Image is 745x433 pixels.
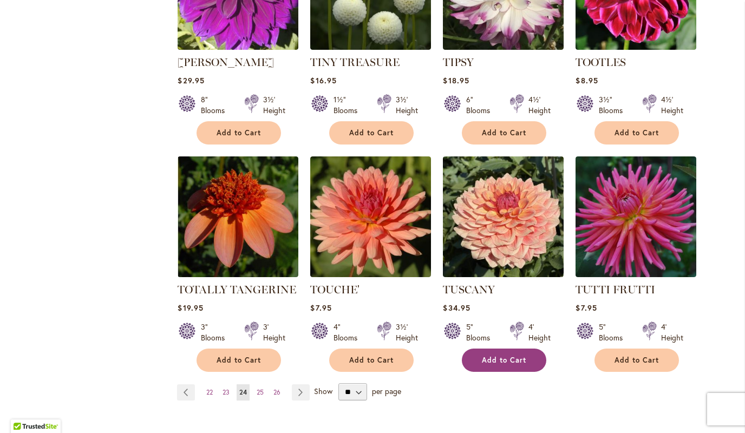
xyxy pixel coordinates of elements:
[178,156,298,277] img: TOTALLY TANGERINE
[329,121,414,145] button: Add to Cart
[197,349,281,372] button: Add to Cart
[462,349,546,372] button: Add to Cart
[599,322,629,343] div: 5" Blooms
[178,269,298,279] a: TOTALLY TANGERINE
[594,349,679,372] button: Add to Cart
[271,384,283,401] a: 26
[310,269,431,279] a: TOUCHE'
[201,322,231,343] div: 3" Blooms
[263,322,285,343] div: 3' Height
[576,283,655,296] a: TUTTI FRUTTI
[334,94,364,116] div: 1½" Blooms
[528,94,551,116] div: 4½' Height
[615,356,659,365] span: Add to Cart
[239,388,247,396] span: 24
[576,156,696,277] img: TUTTI FRUTTI
[197,121,281,145] button: Add to Cart
[443,156,564,277] img: TUSCANY
[206,388,213,396] span: 22
[462,121,546,145] button: Add to Cart
[466,94,496,116] div: 6" Blooms
[482,356,526,365] span: Add to Cart
[310,75,336,86] span: $16.95
[443,303,470,313] span: $34.95
[349,356,394,365] span: Add to Cart
[310,303,331,313] span: $7.95
[576,56,626,69] a: TOOTLES
[576,303,597,313] span: $7.95
[310,156,431,277] img: TOUCHE'
[310,283,360,296] a: TOUCHE'
[396,322,418,343] div: 3½' Height
[204,384,215,401] a: 22
[466,322,496,343] div: 5" Blooms
[178,75,204,86] span: $29.95
[178,56,274,69] a: [PERSON_NAME]
[443,283,495,296] a: TUSCANY
[396,94,418,116] div: 3½' Height
[257,388,264,396] span: 25
[263,94,285,116] div: 3½' Height
[178,303,203,313] span: $19.95
[599,94,629,116] div: 3½" Blooms
[576,75,598,86] span: $8.95
[220,384,232,401] a: 23
[201,94,231,116] div: 8" Blooms
[594,121,679,145] button: Add to Cart
[217,128,261,137] span: Add to Cart
[310,56,400,69] a: TINY TREASURE
[482,128,526,137] span: Add to Cart
[443,75,469,86] span: $18.95
[314,386,332,396] span: Show
[372,386,401,396] span: per page
[310,42,431,52] a: TINY TREASURE
[178,42,298,52] a: Thomas Edison
[8,395,38,425] iframe: Launch Accessibility Center
[615,128,659,137] span: Add to Cart
[334,322,364,343] div: 4" Blooms
[217,356,261,365] span: Add to Cart
[223,388,230,396] span: 23
[178,283,296,296] a: TOTALLY TANGERINE
[329,349,414,372] button: Add to Cart
[576,269,696,279] a: TUTTI FRUTTI
[273,388,280,396] span: 26
[443,56,474,69] a: TIPSY
[661,94,683,116] div: 4½' Height
[443,269,564,279] a: TUSCANY
[254,384,266,401] a: 25
[349,128,394,137] span: Add to Cart
[661,322,683,343] div: 4' Height
[443,42,564,52] a: TIPSY
[528,322,551,343] div: 4' Height
[576,42,696,52] a: Tootles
